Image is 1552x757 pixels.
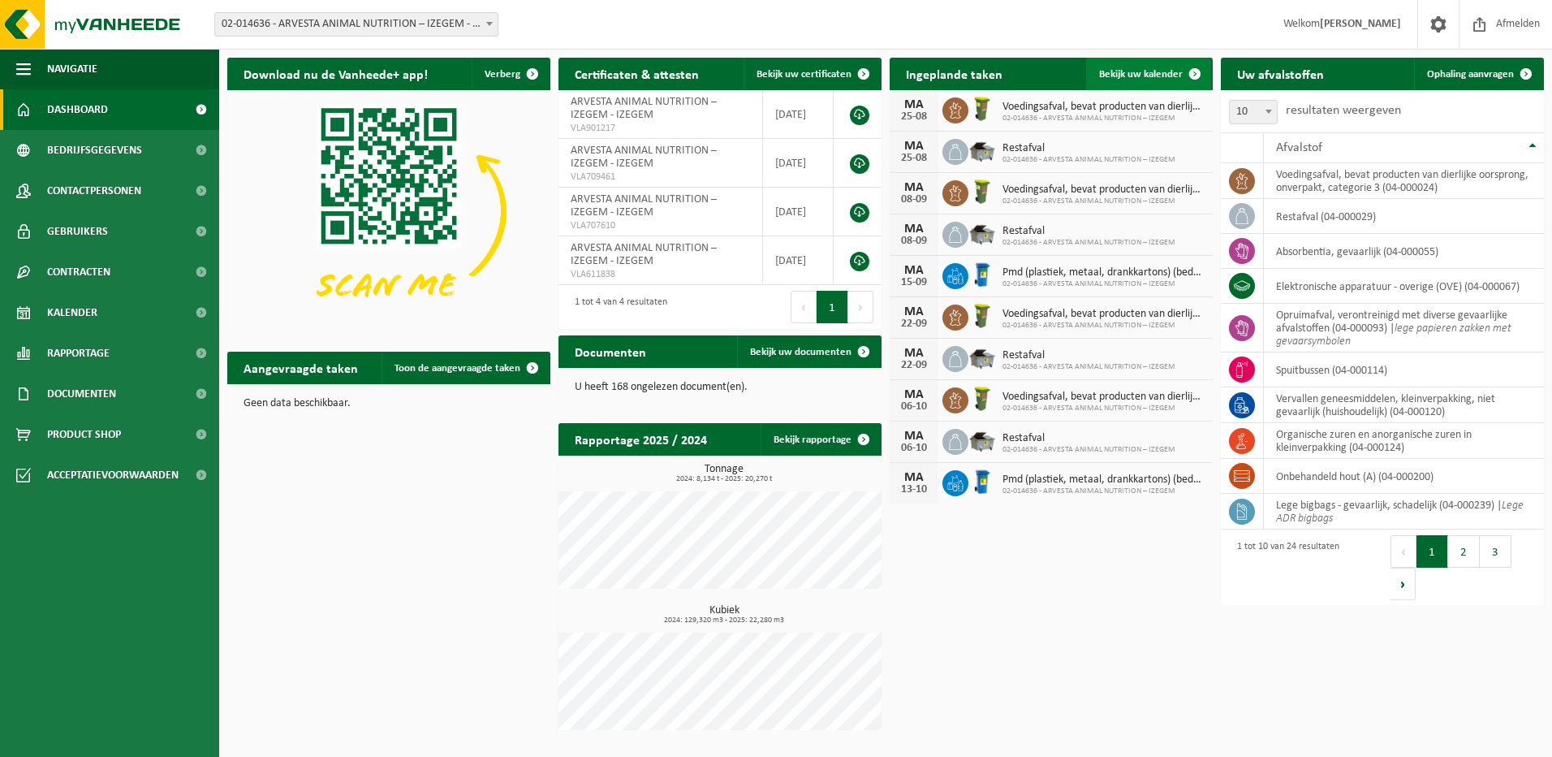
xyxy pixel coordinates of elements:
[1230,101,1277,123] span: 10
[737,335,880,368] a: Bekijk uw documenten
[968,178,996,205] img: WB-0060-HPE-GN-50
[1002,487,1205,496] span: 02-014636 - ARVESTA ANIMAL NUTRITION – IZEGEM
[47,414,121,455] span: Product Shop
[968,385,996,413] img: WB-0060-HPE-GN-50
[1002,225,1175,238] span: Restafval
[571,122,750,135] span: VLA901217
[47,130,142,171] span: Bedrijfsgegevens
[898,140,930,153] div: MA
[1286,104,1401,117] label: resultaten weergeven
[1264,353,1544,387] td: spuitbussen (04-000114)
[1264,269,1544,304] td: elektronische apparatuur - overige (OVE) (04-000067)
[1480,535,1511,568] button: 3
[1276,322,1511,348] i: lege papieren zakken met gevaarsymbolen
[1002,279,1205,289] span: 02-014636 - ARVESTA ANIMAL NUTRITION – IZEGEM
[1002,362,1175,372] span: 02-014636 - ARVESTA ANIMAL NUTRITION – IZEGEM
[1002,142,1175,155] span: Restafval
[968,95,996,123] img: WB-0060-HPE-GN-50
[1002,197,1205,206] span: 02-014636 - ARVESTA ANIMAL NUTRITION – IZEGEM
[558,58,715,89] h2: Certificaten & attesten
[1086,58,1211,90] a: Bekijk uw kalender
[763,139,834,188] td: [DATE]
[898,443,930,454] div: 06-10
[817,291,848,323] button: 1
[571,193,717,218] span: ARVESTA ANIMAL NUTRITION – IZEGEM - IZEGEM
[47,374,116,414] span: Documenten
[898,305,930,318] div: MA
[472,58,549,90] button: Verberg
[1002,308,1205,321] span: Voedingsafval, bevat producten van dierlijke oorsprong, onverpakt, categorie 3
[898,430,930,443] div: MA
[1264,494,1544,530] td: lege bigbags - gevaarlijk, schadelijk (04-000239) |
[571,242,717,267] span: ARVESTA ANIMAL NUTRITION – IZEGEM - IZEGEM
[1229,534,1339,602] div: 1 tot 10 van 24 resultaten
[968,468,996,495] img: WB-0240-HPE-BE-01
[1002,432,1175,445] span: Restafval
[1416,535,1448,568] button: 1
[1448,535,1480,568] button: 2
[47,49,97,89] span: Navigatie
[1276,500,1524,525] i: Lege ADR bigbags
[968,302,996,330] img: WB-0060-HPE-GN-50
[394,363,520,374] span: Toon de aangevraagde taken
[567,289,667,325] div: 1 tot 4 van 4 resultaten
[571,171,750,184] span: VLA709461
[968,261,996,288] img: WB-0240-HPE-BE-01
[763,236,834,285] td: [DATE]
[244,398,534,409] p: Geen data beschikbaar.
[898,388,930,401] div: MA
[750,347,851,357] span: Bekijk uw documenten
[898,401,930,413] div: 06-10
[47,252,110,292] span: Contracten
[898,347,930,360] div: MA
[567,616,882,625] span: 2024: 129,320 m3 - 2025: 22,280 m3
[1390,568,1416,600] button: Next
[757,69,851,80] span: Bekijk uw certificaten
[898,318,930,330] div: 22-09
[1264,304,1544,353] td: opruimafval, verontreinigd met diverse gevaarlijke afvalstoffen (04-000093) |
[968,344,996,371] img: WB-5000-GAL-GY-01
[575,382,865,393] p: U heeft 168 ongelezen document(en).
[1002,445,1175,455] span: 02-014636 - ARVESTA ANIMAL NUTRITION – IZEGEM
[558,423,723,455] h2: Rapportage 2025 / 2024
[571,96,717,121] span: ARVESTA ANIMAL NUTRITION – IZEGEM - IZEGEM
[1390,535,1416,568] button: Previous
[227,352,374,383] h2: Aangevraagde taken
[1002,155,1175,165] span: 02-014636 - ARVESTA ANIMAL NUTRITION – IZEGEM
[47,333,110,374] span: Rapportage
[890,58,1019,89] h2: Ingeplande taken
[898,471,930,484] div: MA
[968,219,996,247] img: WB-5000-GAL-GY-01
[47,211,108,252] span: Gebruikers
[47,455,179,495] span: Acceptatievoorwaarden
[1002,114,1205,123] span: 02-014636 - ARVESTA ANIMAL NUTRITION – IZEGEM
[1099,69,1183,80] span: Bekijk uw kalender
[47,89,108,130] span: Dashboard
[1002,238,1175,248] span: 02-014636 - ARVESTA ANIMAL NUTRITION – IZEGEM
[898,360,930,371] div: 22-09
[571,219,750,232] span: VLA707610
[1002,474,1205,487] span: Pmd (plastiek, metaal, drankkartons) (bedrijven)
[227,90,550,333] img: Download de VHEPlus App
[968,136,996,164] img: WB-5000-GAL-GY-01
[47,171,141,211] span: Contactpersonen
[1264,387,1544,423] td: vervallen geneesmiddelen, kleinverpakking, niet gevaarlijk (huishoudelijk) (04-000120)
[1002,266,1205,279] span: Pmd (plastiek, metaal, drankkartons) (bedrijven)
[1264,163,1544,199] td: voedingsafval, bevat producten van dierlijke oorsprong, onverpakt, categorie 3 (04-000024)
[382,352,549,384] a: Toon de aangevraagde taken
[227,58,444,89] h2: Download nu de Vanheede+ app!
[1264,423,1544,459] td: organische zuren en anorganische zuren in kleinverpakking (04-000124)
[1414,58,1542,90] a: Ophaling aanvragen
[968,426,996,454] img: WB-5000-GAL-GY-01
[47,292,97,333] span: Kalender
[763,90,834,139] td: [DATE]
[1002,184,1205,197] span: Voedingsafval, bevat producten van dierlijke oorsprong, onverpakt, categorie 3
[567,464,882,483] h3: Tonnage
[1229,100,1278,124] span: 10
[898,153,930,164] div: 25-08
[763,188,834,236] td: [DATE]
[567,605,882,625] h3: Kubiek
[898,484,930,495] div: 13-10
[571,268,750,281] span: VLA611838
[1002,349,1175,362] span: Restafval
